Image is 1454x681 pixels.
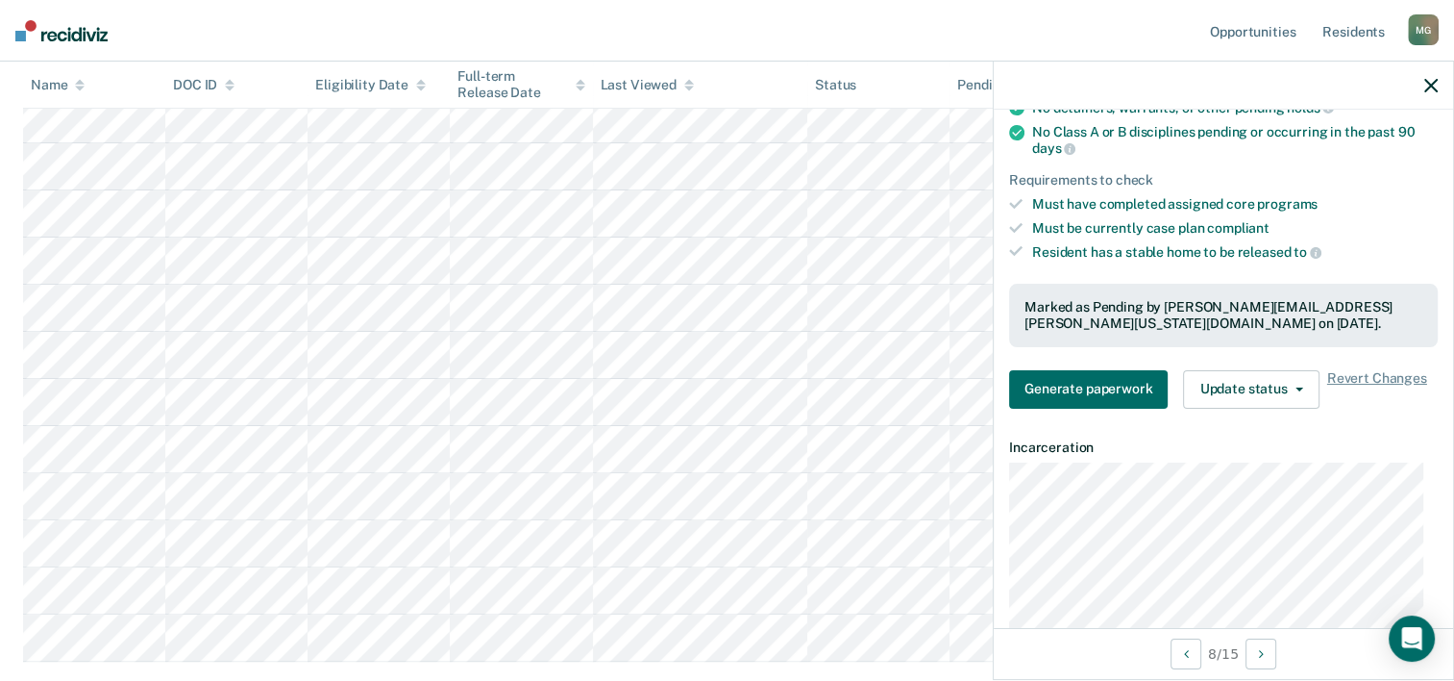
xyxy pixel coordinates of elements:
[1294,244,1321,260] span: to
[1032,243,1438,261] div: Resident has a stable home to be released
[957,77,1047,93] div: Pending for
[1171,639,1201,669] button: Previous Opportunity
[1327,370,1427,409] span: Revert Changes
[1032,124,1438,157] div: No Class A or B disciplines pending or occurring in the past 90
[1032,196,1438,213] div: Must have completed assigned core
[173,77,234,93] div: DOC ID
[994,628,1453,679] div: 8 / 15
[1032,140,1075,156] span: days
[15,20,108,41] img: Recidiviz
[1207,220,1269,236] span: compliant
[1009,370,1175,409] a: Navigate to form link
[1009,172,1438,189] div: Requirements to check
[1024,299,1422,332] div: Marked as Pending by [PERSON_NAME][EMAIL_ADDRESS][PERSON_NAME][US_STATE][DOMAIN_NAME] on [DATE].
[457,68,584,101] div: Full-term Release Date
[1032,220,1438,237] div: Must be currently case plan
[315,77,426,93] div: Eligibility Date
[1287,100,1334,115] span: holds
[1009,370,1168,409] button: Generate paperwork
[1009,440,1438,456] dt: Incarceration
[1408,14,1439,45] div: M G
[601,77,694,93] div: Last Viewed
[1183,370,1318,409] button: Update status
[1245,639,1276,669] button: Next Opportunity
[1389,616,1435,662] div: Open Intercom Messenger
[31,77,85,93] div: Name
[815,77,856,93] div: Status
[1257,196,1318,212] span: programs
